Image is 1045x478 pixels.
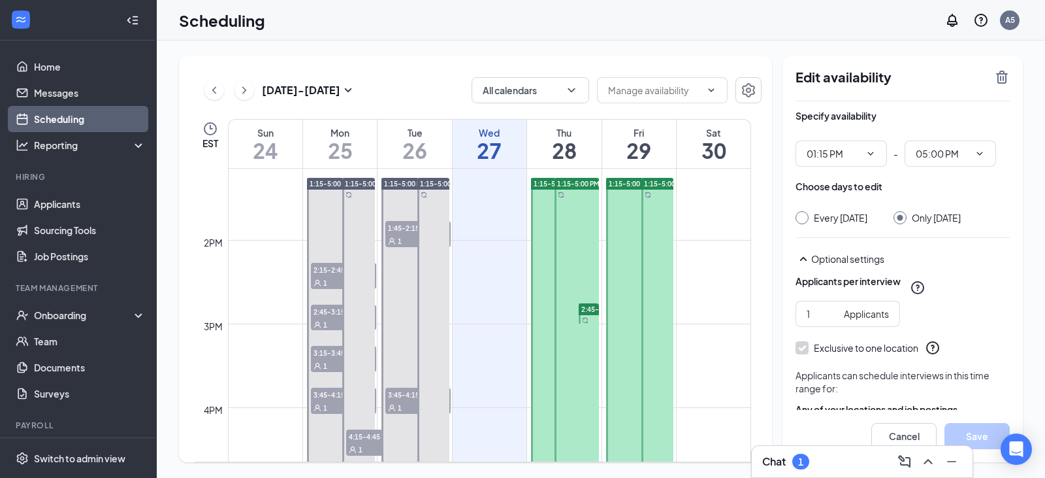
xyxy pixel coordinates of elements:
a: August 29, 2025 [602,120,676,168]
h1: 27 [453,139,526,162]
div: Tue [378,126,451,139]
div: A5 [1005,14,1015,26]
h1: 26 [378,139,451,162]
a: Surveys [34,381,146,407]
span: 1 [323,362,327,371]
button: Settings [735,77,762,103]
h3: Chat [762,454,786,469]
a: Scheduling [34,106,146,132]
a: August 24, 2025 [229,120,302,168]
svg: SmallChevronDown [340,82,356,98]
span: 4:15-4:45 PM [346,430,411,443]
a: August 26, 2025 [378,120,451,168]
div: Applicants [844,307,889,321]
div: Fri [602,126,676,139]
svg: User [388,237,396,245]
div: Thu [527,126,601,139]
span: 1:15-5:00 PM [534,179,576,188]
svg: Sync [558,192,564,198]
span: 3:15-3:45 PM [311,346,376,359]
div: Optional settings [796,251,1010,267]
a: August 25, 2025 [303,120,377,168]
svg: TrashOutline [994,69,1010,85]
h1: 25 [303,139,377,162]
span: 1:15-5:00 PM [644,179,686,188]
span: 1:15-5:00 PM [345,179,387,188]
div: Sat [677,126,750,139]
svg: ChevronLeft [208,82,221,98]
span: 1 [359,445,362,454]
div: Applicants per interview [796,275,901,288]
div: Optional settings [811,252,1010,265]
svg: ChevronDown [974,148,985,159]
div: Applicants can schedule interviews in this time range for: [796,369,1010,395]
svg: Sync [346,192,352,198]
span: 1:15-5:00 PM [420,179,462,188]
svg: ChevronUp [920,454,936,469]
svg: WorkstreamLogo [14,13,27,26]
svg: User [313,362,321,370]
div: 2pm [201,235,225,250]
span: 1:15-5:00 PM [609,179,651,188]
div: 4pm [201,403,225,417]
span: 1:45-2:15 PM [385,221,451,234]
svg: QuestionInfo [910,280,925,296]
a: Messages [34,80,146,106]
span: 2:45-3:15 PM [311,305,376,318]
span: 1:15-5:00 PM [310,179,352,188]
svg: ChevronRight [238,82,251,98]
div: Hiring [16,171,143,182]
button: ChevronRight [234,80,254,100]
span: 1 [323,279,327,288]
button: Minimize [941,451,962,472]
span: 1 [398,237,402,246]
svg: Notifications [944,12,960,28]
a: Job Postings [34,243,146,269]
h1: 29 [602,139,676,162]
button: ComposeMessage [894,451,915,472]
svg: User [313,404,321,412]
div: Payroll [16,420,143,431]
svg: User [313,321,321,329]
svg: QuestionInfo [925,340,940,356]
svg: Sync [421,192,427,198]
div: 3pm [201,319,225,333]
span: 1 [398,403,402,413]
svg: Sync [582,317,588,324]
a: Home [34,54,146,80]
div: Exclusive to one location [814,341,918,354]
svg: User [349,446,357,454]
div: Sun [229,126,302,139]
svg: ChevronDown [865,148,876,159]
h3: [DATE] - [DATE] [262,83,340,97]
button: All calendarsChevronDown [472,77,589,103]
a: Documents [34,354,146,381]
div: Only [DATE] [912,211,961,224]
div: Team Management [16,282,143,294]
svg: ChevronDown [706,85,716,95]
div: Any of your locations and job postings [796,403,1010,416]
span: 1 [323,403,327,413]
svg: User [313,279,321,287]
div: Wed [453,126,526,139]
svg: Minimize [944,454,959,469]
button: ChevronUp [918,451,939,472]
h1: 30 [677,139,750,162]
h2: Edit availability [796,69,986,85]
span: 3:45-4:15 PM [385,388,451,401]
span: EST [202,137,218,150]
div: - [796,141,1010,167]
a: Sourcing Tools [34,217,146,243]
div: Open Intercom Messenger [1001,434,1032,465]
div: Reporting [34,139,146,152]
span: 1:15-5:00 PM [557,179,600,188]
svg: Settings [741,82,756,98]
svg: UserCheck [16,309,29,322]
div: 1 [798,456,803,468]
svg: Sync [645,192,651,198]
span: 2:45-3:00 PM [581,305,624,314]
div: Mon [303,126,377,139]
div: Switch to admin view [34,452,125,465]
button: Cancel [871,423,937,449]
a: Team [34,328,146,354]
